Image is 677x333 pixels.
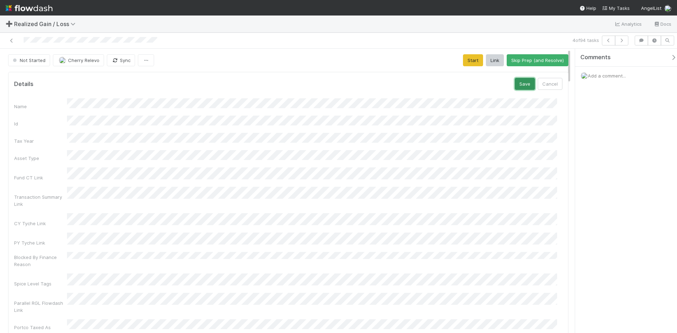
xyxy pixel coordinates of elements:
[59,57,66,64] img: avatar_1c2f0edd-858e-4812-ac14-2a8986687c67.png
[14,174,67,181] div: Fund CT Link
[14,103,67,110] div: Name
[580,54,611,61] span: Comments
[14,254,67,268] div: Blocked By Finance Reason
[653,20,671,28] a: Docs
[6,2,53,14] img: logo-inverted-e16ddd16eac7371096b0.svg
[602,5,630,11] span: My Tasks
[53,54,104,66] button: Cherry Relevo
[68,57,99,63] span: Cherry Relevo
[507,54,568,66] button: Skip Prep (and Resolve)
[14,239,67,246] div: PY Tyche Link
[664,5,671,12] img: avatar_1c2f0edd-858e-4812-ac14-2a8986687c67.png
[538,78,562,90] button: Cancel
[602,5,630,12] a: My Tasks
[14,193,67,208] div: Transaction Summary Link
[588,73,626,79] span: Add a comment...
[14,81,33,88] h5: Details
[107,54,135,66] button: Sync
[641,5,661,11] span: AngelList
[14,220,67,227] div: CY Tyche Link
[14,324,67,331] div: Portco Taxed As
[14,280,67,287] div: Spice Level Tags
[6,21,13,27] span: ➕
[486,54,504,66] button: Link
[573,37,599,44] span: 4 of 94 tasks
[14,20,79,27] span: Realized Gain / Loss
[579,5,596,12] div: Help
[581,72,588,79] img: avatar_1c2f0edd-858e-4812-ac14-2a8986687c67.png
[515,78,535,90] button: Save
[14,137,67,144] div: Tax Year
[14,300,67,314] div: Parallel RGL Flowdash Link
[614,20,642,28] a: Analytics
[14,120,67,127] div: Id
[14,155,67,162] div: Asset Type
[463,54,483,66] button: Start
